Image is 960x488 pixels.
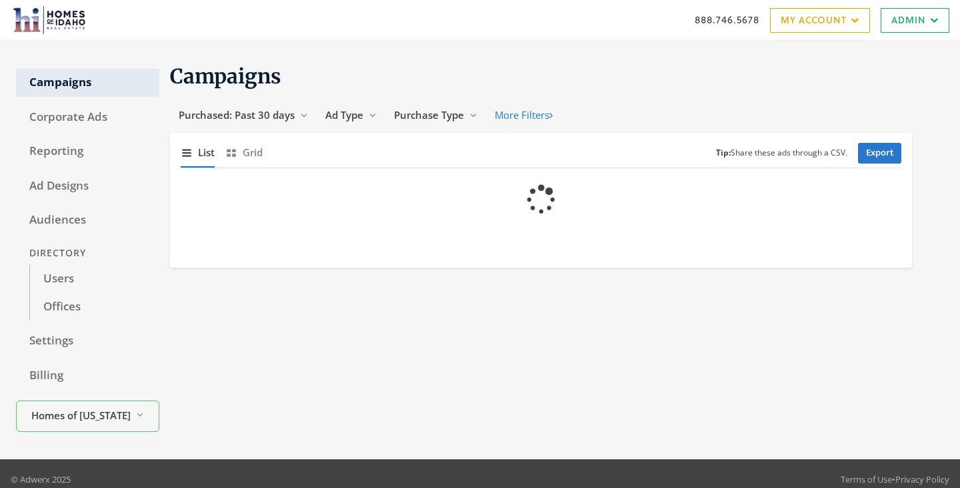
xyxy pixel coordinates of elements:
p: © Adwerx 2025 [11,473,71,486]
button: Homes of [US_STATE] [16,401,159,432]
button: Purchase Type [385,103,486,128]
small: Share these ads through a CSV. [716,147,847,160]
a: Billing [16,362,159,390]
button: Grid [225,138,263,167]
a: Campaigns [16,69,159,97]
a: Reporting [16,138,159,166]
a: Corporate Ads [16,103,159,132]
img: Adwerx [11,3,88,37]
b: Tip: [716,147,731,158]
span: Homes of [US_STATE] [31,408,131,423]
a: Export [858,143,901,164]
a: Audiences [16,206,159,234]
span: List [198,145,215,160]
a: Users [29,265,159,293]
a: My Account [770,8,870,33]
span: Purchased: Past 30 days [179,108,295,121]
a: 888.746.5678 [695,13,759,27]
button: More Filters [486,103,561,128]
button: Purchased: Past 30 days [170,103,317,128]
a: Settings [16,327,159,355]
a: Terms of Use [841,473,892,485]
a: Privacy Policy [895,473,949,485]
span: Grid [243,145,263,160]
span: Ad Type [325,108,363,121]
button: List [181,138,215,167]
span: Purchase Type [394,108,464,121]
div: • [841,473,949,486]
button: Ad Type [317,103,385,128]
a: Admin [881,8,949,33]
a: Offices [29,293,159,321]
span: Campaigns [170,63,281,89]
a: Ad Designs [16,172,159,200]
div: Directory [16,241,159,266]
